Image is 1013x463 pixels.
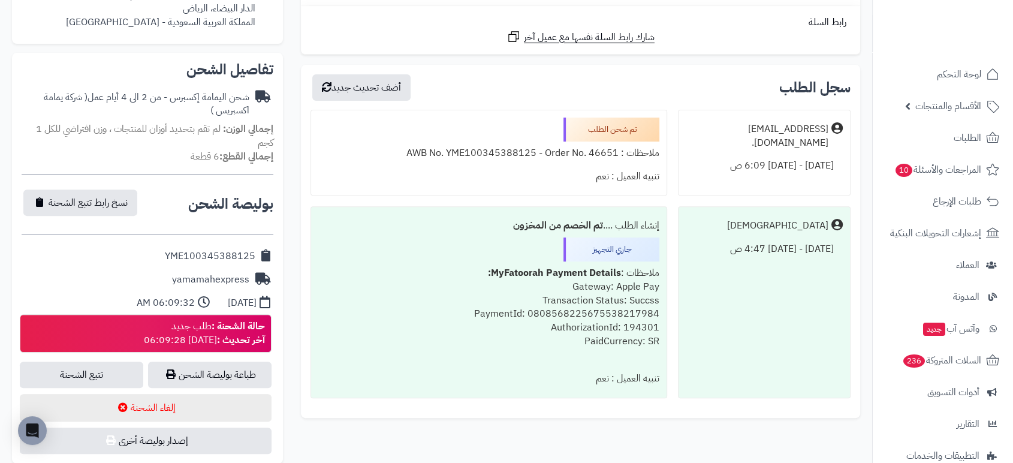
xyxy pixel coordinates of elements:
[880,155,1006,184] a: المراجعات والأسئلة10
[931,34,1002,59] img: logo-2.png
[18,416,47,445] div: Open Intercom Messenger
[902,352,981,369] span: السلات المتروكة
[506,29,655,44] a: شارك رابط السلة نفسها مع عميل آخر
[318,165,659,188] div: تنبيه العميل : نعم
[513,218,603,233] b: تم الخصم من المخزون
[880,219,1006,248] a: إشعارات التحويلات البنكية
[223,122,273,136] strong: إجمالي الوزن:
[148,362,272,388] a: طباعة بوليصة الشحن
[20,362,143,388] a: تتبع الشحنة
[779,80,851,95] h3: سجل الطلب
[686,122,828,150] div: [EMAIL_ADDRESS][DOMAIN_NAME].
[880,282,1006,311] a: المدونة
[312,74,411,101] button: أضف تحديث جديد
[880,410,1006,438] a: التقارير
[937,66,981,83] span: لوحة التحكم
[524,31,655,44] span: شارك رابط السلة نفسها مع عميل آخر
[923,323,945,336] span: جديد
[954,130,981,146] span: الطلبات
[228,296,257,310] div: [DATE]
[686,154,843,178] div: [DATE] - [DATE] 6:09 ص
[880,187,1006,216] a: طلبات الإرجاع
[727,219,828,233] div: [DEMOGRAPHIC_DATA]
[686,237,843,261] div: [DATE] - [DATE] 4:47 ص
[318,214,659,237] div: إنشاء الطلب ....
[219,149,273,164] strong: إجمالي القطع:
[903,354,925,368] span: 236
[488,266,621,280] b: MyFatoorah Payment Details:
[36,122,273,150] span: لم تقم بتحديد أوزان للمنتجات ، وزن افتراضي للكل 1 كجم
[23,190,137,216] button: نسخ رابط تتبع الشحنة
[306,16,855,29] div: رابط السلة
[22,91,249,118] div: شحن اليمامة إكسبرس - من 2 الى 4 أيام عمل
[880,314,1006,343] a: وآتس آبجديد
[191,149,273,164] small: 6 قطعة
[957,416,979,432] span: التقارير
[49,196,128,210] span: نسخ رابط تتبع الشحنة
[880,60,1006,89] a: لوحة التحكم
[165,249,255,263] div: YME100345388125
[217,333,265,347] strong: آخر تحديث :
[896,164,912,177] span: 10
[188,197,273,211] h2: بوليصة الشحن
[172,273,249,287] div: yamamahexpress
[20,428,272,454] button: إصدار بوليصة أخرى
[563,237,659,261] div: جاري التجهيز
[20,394,272,422] button: إلغاء الشحنة
[318,261,659,367] div: ملاحظات : Gateway: Apple Pay Transaction Status: Succss PaymentId: 0808568225675538217984 Authori...
[880,378,1006,407] a: أدوات التسويق
[956,257,979,273] span: العملاء
[915,98,981,115] span: الأقسام والمنتجات
[22,62,273,77] h2: تفاصيل الشحن
[880,124,1006,152] a: الطلبات
[144,320,265,347] div: طلب جديد [DATE] 06:09:28
[212,319,265,333] strong: حالة الشحنة :
[137,296,195,310] div: 06:09:32 AM
[953,288,979,305] span: المدونة
[318,142,659,165] div: ملاحظات : AWB No. YME100345388125 - Order No. 46651
[880,346,1006,375] a: السلات المتروكة236
[563,118,659,142] div: تم شحن الطلب
[880,251,1006,279] a: العملاء
[894,161,981,178] span: المراجعات والأسئلة
[890,225,981,242] span: إشعارات التحويلات البنكية
[927,384,979,401] span: أدوات التسويق
[318,367,659,390] div: تنبيه العميل : نعم
[44,90,249,118] span: ( شركة يمامة اكسبريس )
[922,320,979,337] span: وآتس آب
[933,193,981,210] span: طلبات الإرجاع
